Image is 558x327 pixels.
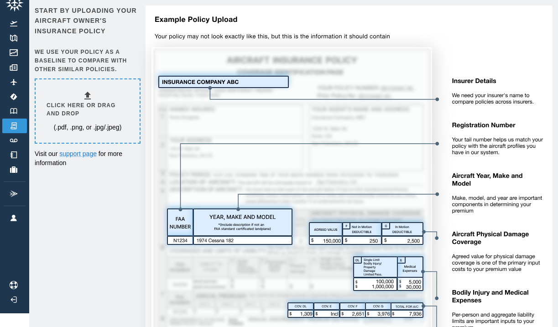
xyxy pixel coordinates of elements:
p: (.pdf, .png, or .jpg/.jpeg) [54,123,122,132]
h6: Click here or drag and drop [47,101,129,119]
h6: Start by uploading your aircraft owner's insurance policy [35,5,139,36]
a: support page [59,150,97,157]
h6: We use your policy as a baseline to compare with other similar policies. [35,48,139,73]
p: Visit our for more information [35,149,139,167]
